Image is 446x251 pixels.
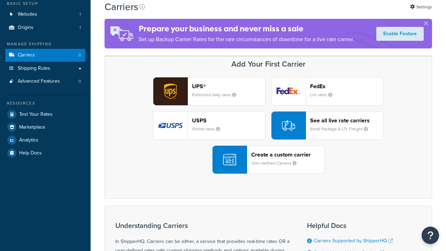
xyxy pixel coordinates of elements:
span: Test Your Rates [19,112,53,117]
a: Carriers Supported by ShipperHQ [314,237,393,244]
header: USPS [192,117,265,124]
h3: Understanding Carriers [115,222,290,229]
a: Marketplace [5,121,85,134]
span: Advanced Features [18,78,60,84]
span: Origins [18,25,33,31]
button: usps logoUSPSOnline rates [153,111,266,140]
a: Shipping Rules [5,62,85,75]
header: UPS® [192,83,265,90]
span: 0 [78,52,81,58]
li: Advanced Features [5,75,85,88]
a: Help Docs [5,147,85,159]
img: icon-carrier-custom-c93b8a24.svg [223,153,236,166]
img: fedEx logo [271,77,306,105]
span: Shipping Rules [18,66,50,71]
li: Origins [5,21,85,34]
div: Resources [5,100,85,106]
header: Create a custom carrier [251,151,324,158]
button: See all live rate carriersSmall Package & LTL Freight [271,111,384,140]
span: Help Docs [19,150,42,156]
a: Origins 1 [5,21,85,34]
div: Manage Shipping [5,41,85,47]
li: Websites [5,8,85,21]
img: ad-rules-rateshop-fe6ec290ccb7230408bd80ed9643f0289d75e0ffd9eb532fc0e269fcd187b520.png [105,19,139,48]
button: fedEx logoFedExList rates [271,77,384,106]
span: Carriers [18,52,35,58]
h3: Add Your First Carrier [112,60,425,68]
a: Analytics [5,134,85,146]
span: Websites [18,12,37,17]
div: Basic Setup [5,1,85,7]
header: See all live rate carriers [310,117,383,124]
button: Create a custom carrierUser-defined Carriers [212,145,325,174]
a: Carriers 0 [5,49,85,62]
li: Carriers [5,49,85,62]
button: ups logoUPS®Published daily rates [153,77,266,106]
a: Enable Feature [376,27,424,41]
span: 1 [79,12,81,17]
a: Settings [410,2,432,12]
h3: Helpful Docs [307,222,398,229]
p: Set up Backup Carrier Rates for the rare circumstances of downtime for a live rate carrier. [139,35,354,44]
small: List rates [310,92,338,98]
span: 1 [79,25,81,31]
small: Online rates [192,126,226,132]
small: Published daily rates [192,92,242,98]
img: icon-carrier-liverate-becf4550.svg [282,119,295,132]
a: Test Your Rates [5,108,85,121]
span: Analytics [19,137,38,143]
small: User-defined Carriers [251,160,302,166]
img: ups logo [153,77,187,105]
span: Marketplace [19,124,45,130]
header: FedEx [310,83,383,90]
img: usps logo [153,112,187,139]
button: Open Resource Center [422,227,439,244]
a: Websites 1 [5,8,85,21]
span: 0 [78,78,81,84]
small: Small Package & LTL Freight [310,126,374,132]
h4: Prepare your business and never miss a sale [139,23,354,35]
a: Advanced Features 0 [5,75,85,88]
